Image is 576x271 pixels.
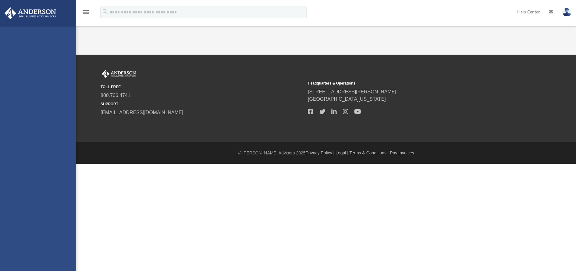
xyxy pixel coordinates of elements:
a: [STREET_ADDRESS][PERSON_NAME] [308,89,396,94]
i: menu [82,9,90,16]
a: Legal | [336,150,348,155]
div: © [PERSON_NAME] Advisors 2025 [76,150,576,156]
img: User Pic [562,8,571,16]
a: Terms & Conditions | [350,150,389,155]
small: Headquarters & Operations [308,81,511,86]
i: search [102,8,108,15]
small: SUPPORT [101,101,304,107]
a: [GEOGRAPHIC_DATA][US_STATE] [308,96,386,102]
small: TOLL FREE [101,84,304,90]
a: menu [82,12,90,16]
a: [EMAIL_ADDRESS][DOMAIN_NAME] [101,110,183,115]
img: Anderson Advisors Platinum Portal [101,70,137,78]
a: Privacy Policy | [306,150,335,155]
a: 800.706.4741 [101,93,130,98]
a: Pay Invoices [390,150,414,155]
img: Anderson Advisors Platinum Portal [3,7,58,19]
